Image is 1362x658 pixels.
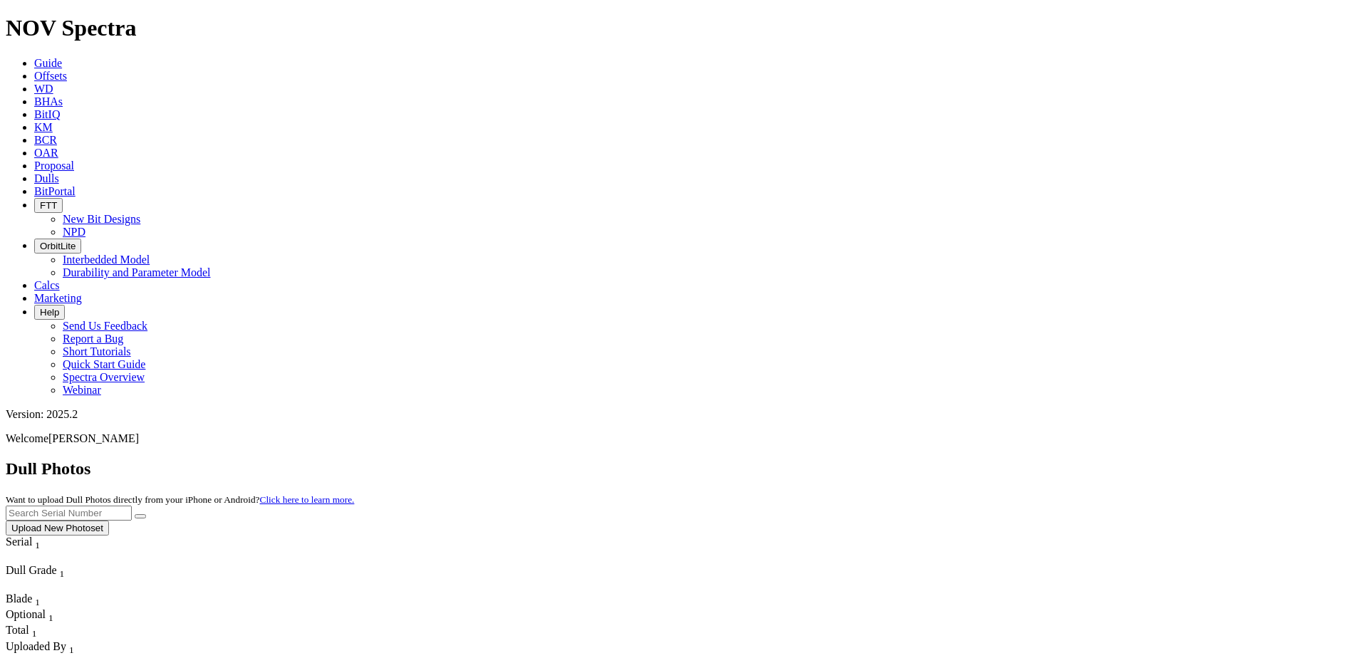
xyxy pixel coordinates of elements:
[63,320,147,332] a: Send Us Feedback
[60,564,65,576] span: Sort None
[34,160,74,172] a: Proposal
[6,536,66,551] div: Serial Sort None
[6,506,132,521] input: Search Serial Number
[48,612,53,623] sub: 1
[6,624,56,639] div: Sort None
[34,172,59,184] a: Dulls
[6,521,109,536] button: Upload New Photoset
[6,564,105,580] div: Dull Grade Sort None
[40,307,59,318] span: Help
[60,568,65,579] sub: 1
[69,644,74,655] sub: 1
[40,241,76,251] span: OrbitLite
[63,254,150,266] a: Interbedded Model
[34,95,63,108] a: BHAs
[6,494,354,505] small: Want to upload Dull Photos directly from your iPhone or Android?
[34,185,76,197] a: BitPortal
[63,371,145,383] a: Spectra Overview
[63,345,131,357] a: Short Tutorials
[34,134,57,146] a: BCR
[6,536,32,548] span: Serial
[6,15,1356,41] h1: NOV Spectra
[63,384,101,396] a: Webinar
[34,305,65,320] button: Help
[48,608,53,620] span: Sort None
[6,608,56,624] div: Optional Sort None
[6,580,105,592] div: Column Menu
[35,597,40,607] sub: 1
[34,198,63,213] button: FTT
[34,108,60,120] a: BitIQ
[34,57,62,69] a: Guide
[63,213,140,225] a: New Bit Designs
[6,624,56,639] div: Total Sort None
[35,536,40,548] span: Sort None
[32,629,37,639] sub: 1
[6,408,1356,421] div: Version: 2025.2
[6,592,56,608] div: Sort None
[6,608,46,620] span: Optional
[6,640,140,656] div: Uploaded By Sort None
[32,624,37,636] span: Sort None
[34,147,58,159] a: OAR
[6,624,29,636] span: Total
[34,239,81,254] button: OrbitLite
[63,358,145,370] a: Quick Start Guide
[6,536,66,564] div: Sort None
[6,608,56,624] div: Sort None
[6,592,32,605] span: Blade
[63,226,85,238] a: NPD
[6,551,66,564] div: Column Menu
[34,292,82,304] a: Marketing
[6,564,105,592] div: Sort None
[6,564,57,576] span: Dull Grade
[34,279,60,291] a: Calcs
[69,640,74,652] span: Sort None
[6,640,66,652] span: Uploaded By
[48,432,139,444] span: [PERSON_NAME]
[260,494,355,505] a: Click here to learn more.
[6,459,1356,479] h2: Dull Photos
[63,266,211,278] a: Durability and Parameter Model
[34,121,53,133] a: KM
[6,432,1356,445] p: Welcome
[6,592,56,608] div: Blade Sort None
[35,592,40,605] span: Sort None
[35,540,40,550] sub: 1
[40,200,57,211] span: FTT
[34,83,53,95] a: WD
[34,70,67,82] a: Offsets
[63,333,123,345] a: Report a Bug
